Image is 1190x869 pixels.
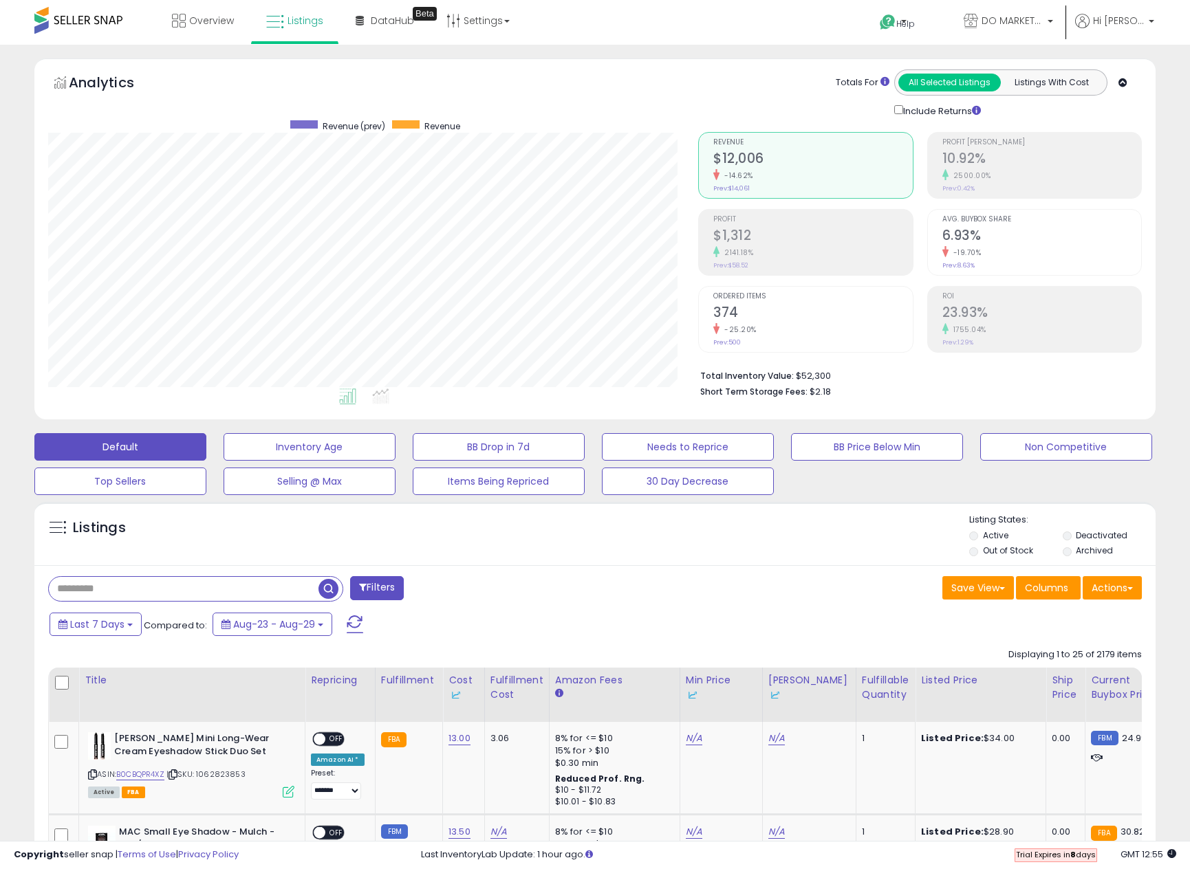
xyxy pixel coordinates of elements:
[768,731,785,745] a: N/A
[720,324,757,335] small: -25.20%
[720,170,753,181] small: -14.62%
[713,338,741,346] small: Prev: 500
[1025,581,1068,595] span: Columns
[350,576,404,600] button: Filters
[921,825,984,838] b: Listed Price:
[700,366,1132,383] li: $52,300
[325,734,347,745] span: OFF
[224,467,396,495] button: Selling @ Max
[34,433,206,461] button: Default
[555,784,669,796] div: $10 - $11.72
[555,687,563,700] small: Amazon Fees.
[921,673,1040,687] div: Listed Price
[448,687,479,702] div: Some or all of the values in this column are provided from Inventory Lab.
[896,18,915,30] span: Help
[144,619,207,632] span: Compared to:
[713,228,913,246] h2: $1,312
[448,688,462,702] img: InventoryLab Logo
[166,769,246,780] span: | SKU: 1062823853
[1000,74,1103,91] button: Listings With Cost
[949,324,986,335] small: 1755.04%
[122,786,145,798] span: FBA
[862,732,905,745] div: 1
[1091,731,1118,745] small: FBM
[50,613,142,636] button: Last 7 Days
[1075,14,1154,45] a: Hi [PERSON_NAME]
[14,848,239,861] div: seller snap | |
[921,731,984,745] b: Listed Price:
[942,184,975,192] small: Prev: 0.42%
[720,247,753,258] small: 2141.18%
[424,120,460,132] span: Revenue
[555,796,669,808] div: $10.01 - $10.83
[686,673,757,702] div: Min Price
[713,293,913,300] span: Ordered Items
[768,825,785,839] a: N/A
[942,338,973,346] small: Prev: 1.29%
[555,826,669,838] div: 8% for <= $10
[555,838,669,850] div: 15% for > $10
[768,673,850,702] div: [PERSON_NAME]
[178,848,239,861] a: Privacy Policy
[969,514,1156,527] p: Listing States:
[448,825,470,839] a: 13.50
[490,732,539,745] div: 3.06
[323,120,385,132] span: Revenue (prev)
[490,673,543,702] div: Fulfillment Cost
[602,467,774,495] button: 30 Day Decrease
[686,825,702,839] a: N/A
[1052,732,1074,745] div: 0.00
[381,732,407,747] small: FBA
[421,848,1177,861] div: Last InventoryLab Update: 1 hour ago.
[555,773,645,784] b: Reduced Prof. Rng.
[413,7,437,21] div: Tooltip anchor
[381,673,437,687] div: Fulfillment
[942,216,1142,223] span: Avg. Buybox Share
[311,753,365,766] div: Amazon AI *
[490,825,507,839] a: N/A
[1121,825,1145,838] span: 30.82
[898,74,1001,91] button: All Selected Listings
[942,139,1142,146] span: Profit [PERSON_NAME]
[949,170,991,181] small: 2500.00%
[713,216,913,223] span: Profit
[686,687,757,702] div: Some or all of the values in this column are provided from Inventory Lab.
[949,247,982,258] small: -19.70%
[768,688,782,702] img: InventoryLab Logo
[34,467,206,495] button: Top Sellers
[413,433,585,461] button: BB Drop in 7d
[700,370,794,382] b: Total Inventory Value:
[862,826,905,838] div: 1
[85,673,299,687] div: Title
[879,14,896,31] i: Get Help
[768,687,850,702] div: Some or all of the values in this column are provided from Inventory Lab.
[1091,673,1162,702] div: Current Buybox Price
[114,732,281,761] b: [PERSON_NAME] Mini Long-Wear Cream Eyeshadow Stick Duo Set
[233,617,315,631] span: Aug-23 - Aug-29
[1093,14,1145,27] span: Hi [PERSON_NAME]
[224,433,396,461] button: Inventory Age
[983,544,1033,556] label: Out of Stock
[1091,826,1116,841] small: FBA
[983,529,1008,541] label: Active
[116,769,164,780] a: B0CBQPR4XZ
[713,184,750,192] small: Prev: $14,061
[73,518,126,538] h5: Listings
[88,732,111,760] img: 31s0sNUg2cL._SL40_.jpg
[713,261,748,269] small: Prev: $58.52
[1076,529,1127,541] label: Deactivated
[869,3,942,45] a: Help
[942,305,1142,323] h2: 23.93%
[700,386,808,397] b: Short Term Storage Fees:
[88,786,120,798] span: All listings currently available for purchase on Amazon
[325,827,347,839] span: OFF
[713,139,913,146] span: Revenue
[980,433,1152,461] button: Non Competitive
[982,14,1043,27] span: DO MARKETPLACE LLC
[884,102,997,118] div: Include Returns
[862,673,909,702] div: Fulfillable Quantity
[1052,826,1074,838] div: 0.00
[448,731,470,745] a: 13.00
[836,76,889,89] div: Totals For
[189,14,234,27] span: Overview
